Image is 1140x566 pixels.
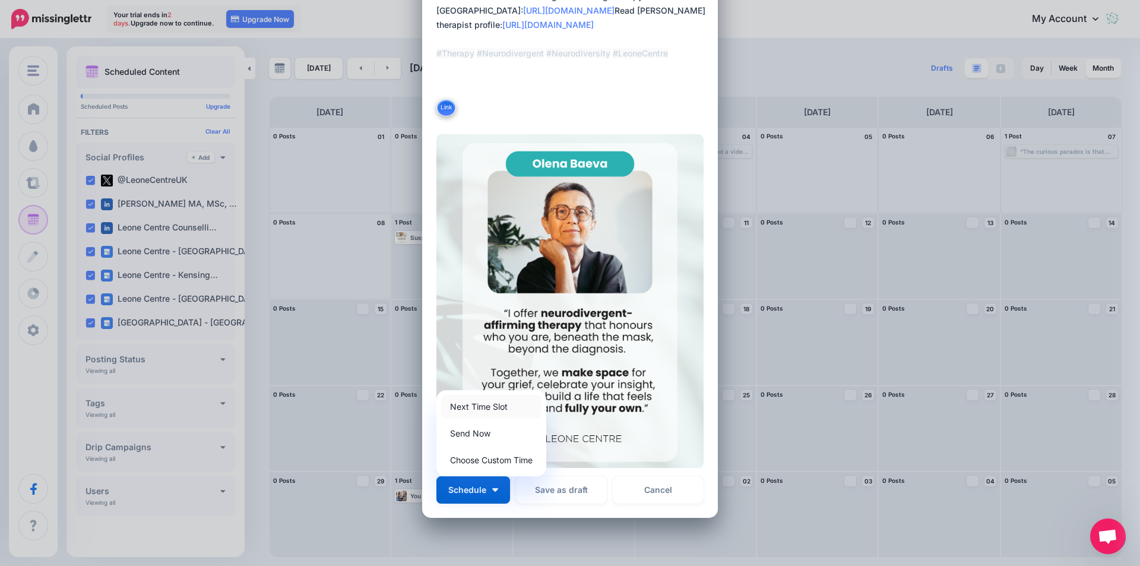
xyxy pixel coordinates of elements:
[436,390,546,476] div: Schedule
[441,422,541,445] a: Send Now
[436,99,456,116] button: Link
[448,486,486,494] span: Schedule
[492,488,498,492] img: arrow-down-white.png
[441,448,541,472] a: Choose Custom Time
[441,395,541,418] a: Next Time Slot
[613,476,704,504] a: Cancel
[436,476,510,504] button: Schedule
[516,476,607,504] button: Save as draft
[436,134,704,469] img: 9FHLEN7FSX2LKHGJKNVMFU4UZF7X4C10.png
